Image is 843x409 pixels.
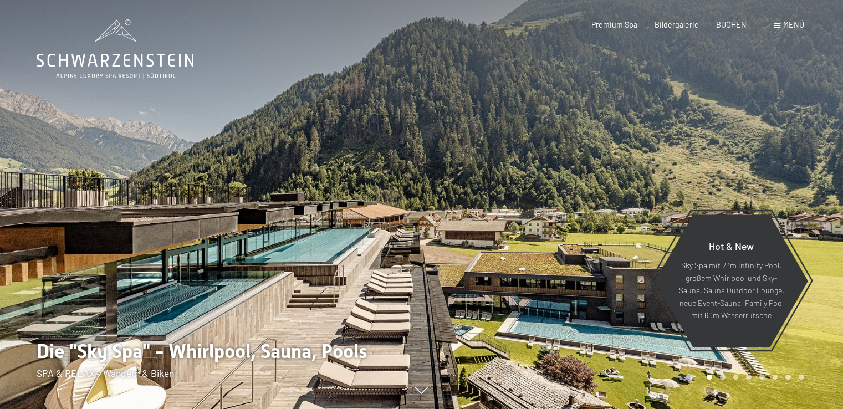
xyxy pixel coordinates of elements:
a: Bildergalerie [655,20,699,29]
div: Carousel Page 7 [785,375,791,380]
div: Carousel Page 5 [759,375,765,380]
span: Hot & New [709,240,754,252]
div: Carousel Page 6 [773,375,778,380]
a: BUCHEN [716,20,747,29]
div: Carousel Page 2 [720,375,726,380]
div: Carousel Pagination [703,375,804,380]
div: Carousel Page 1 (Current Slide) [707,375,712,380]
div: Carousel Page 4 [746,375,752,380]
a: Premium Spa [591,20,637,29]
span: Menü [783,20,804,29]
div: Carousel Page 3 [733,375,739,380]
p: Sky Spa mit 23m Infinity Pool, großem Whirlpool und Sky-Sauna, Sauna Outdoor Lounge, neue Event-S... [678,259,784,322]
div: Carousel Page 8 [799,375,804,380]
a: Hot & New Sky Spa mit 23m Infinity Pool, großem Whirlpool und Sky-Sauna, Sauna Outdoor Lounge, ne... [654,214,809,348]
